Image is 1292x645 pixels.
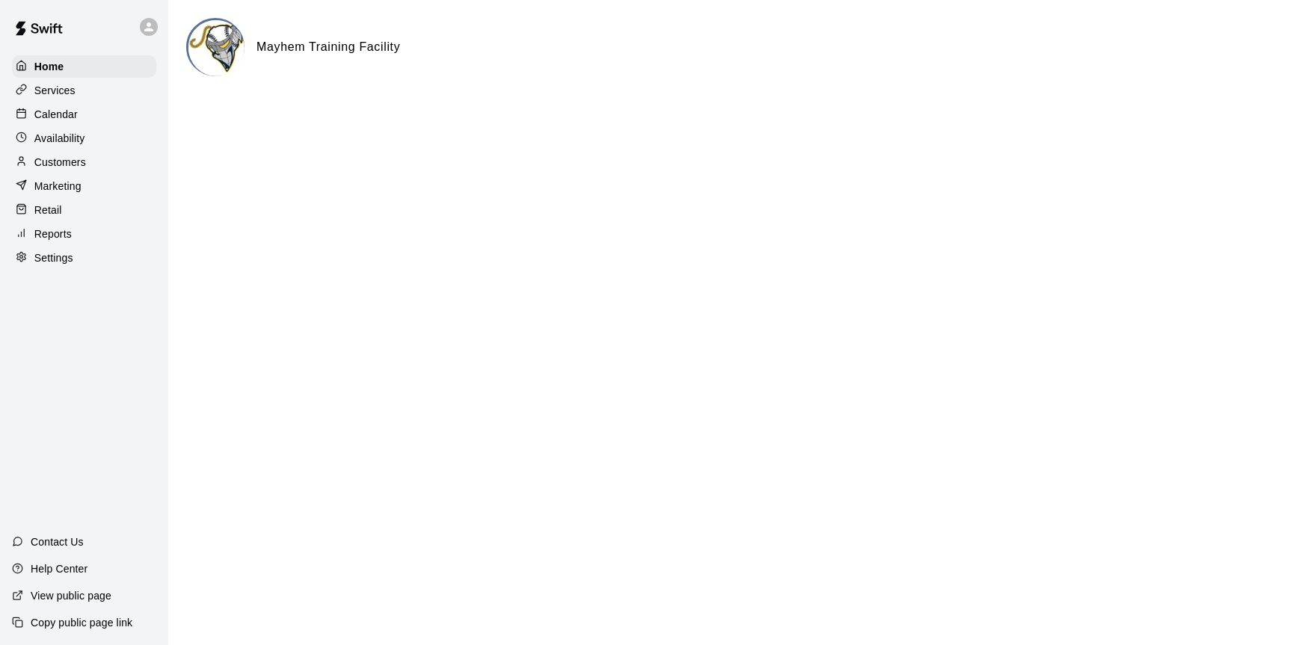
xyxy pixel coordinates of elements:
[31,534,84,549] p: Contact Us
[34,203,62,217] p: Retail
[34,250,73,265] p: Settings
[34,226,72,241] p: Reports
[34,83,76,98] p: Services
[31,561,87,576] p: Help Center
[31,588,111,603] p: View public page
[34,155,86,170] p: Customers
[12,55,156,78] a: Home
[12,175,156,197] a: Marketing
[12,103,156,126] a: Calendar
[12,223,156,245] a: Reports
[34,179,81,194] p: Marketing
[12,151,156,173] a: Customers
[188,20,244,76] img: Mayhem Training Facility logo
[34,107,78,122] p: Calendar
[12,127,156,149] a: Availability
[31,615,132,630] p: Copy public page link
[34,59,64,74] p: Home
[256,37,400,57] h6: Mayhem Training Facility
[12,199,156,221] a: Retail
[34,131,85,146] p: Availability
[12,79,156,102] a: Services
[12,247,156,269] a: Settings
